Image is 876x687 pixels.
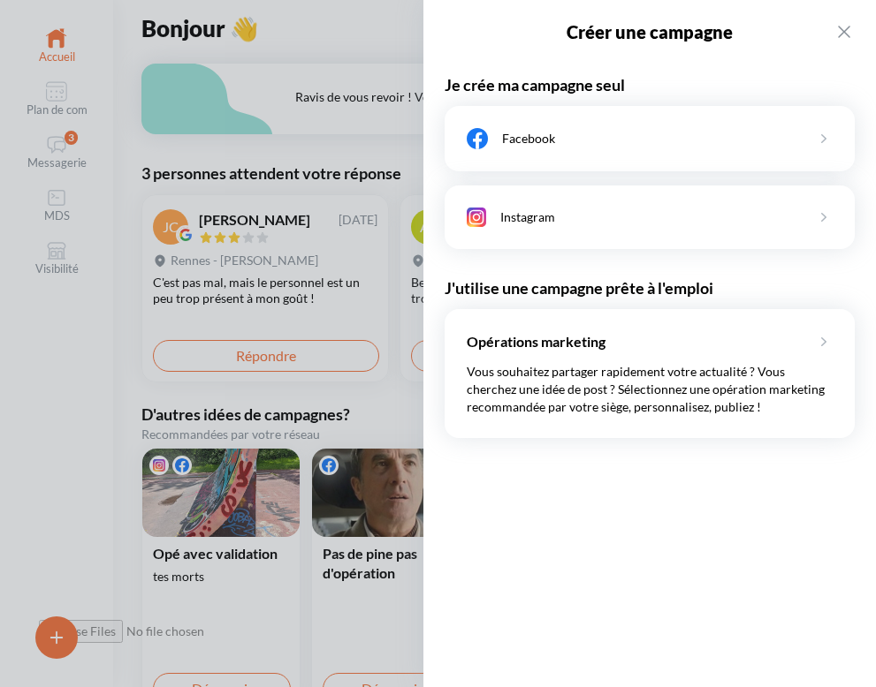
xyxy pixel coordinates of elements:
[467,363,833,416] div: Vous souhaitez partager rapidement votre actualité ? Vous cherchez une idée de post ? Sélectionne...
[445,106,855,171] div: Facebook
[467,331,606,352] h4: Opérations marketing
[445,277,855,298] h3: J'utilise une campagne prête à l'emploi
[445,74,855,95] h3: Je crée ma campagne seul
[567,21,733,42] h2: Créer une campagne
[445,309,855,438] div: Opérations marketingVous souhaitez partager rapidement votre actualité ? Vous cherchez une idée d...
[502,128,815,149] div: Facebook
[500,208,815,227] div: Instagram
[445,185,855,249] div: Instagram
